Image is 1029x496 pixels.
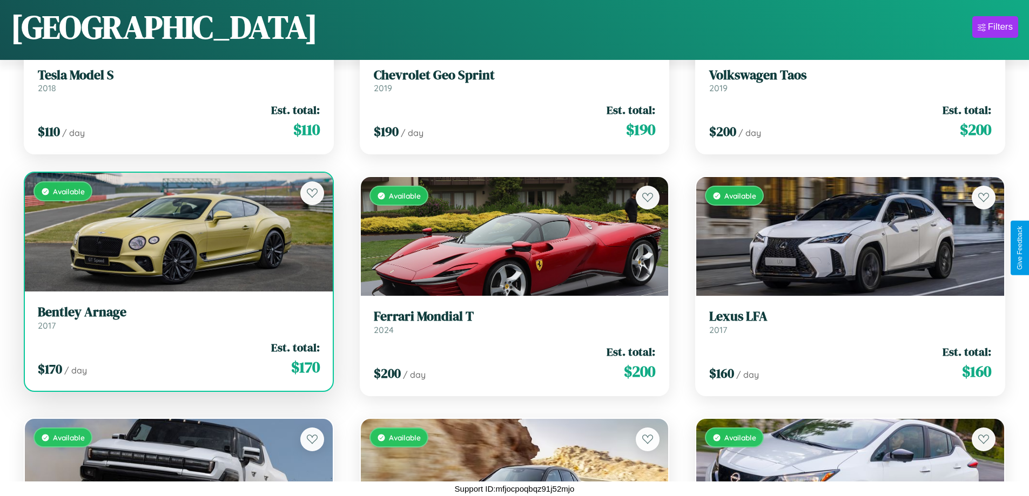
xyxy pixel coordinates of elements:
[607,344,655,359] span: Est. total:
[374,67,656,83] h3: Chevrolet Geo Sprint
[709,324,727,335] span: 2017
[389,433,421,442] span: Available
[374,67,656,94] a: Chevrolet Geo Sprint2019
[943,344,991,359] span: Est. total:
[624,361,655,382] span: $ 200
[709,83,728,93] span: 2019
[709,67,991,83] h3: Volkswagen Taos
[38,320,56,331] span: 2017
[736,369,759,380] span: / day
[709,67,991,94] a: Volkswagen Taos2019
[374,83,392,93] span: 2019
[389,191,421,200] span: Available
[374,324,394,335] span: 2024
[972,16,1018,38] button: Filters
[38,67,320,83] h3: Tesla Model S
[64,365,87,376] span: / day
[724,433,756,442] span: Available
[401,127,423,138] span: / day
[988,22,1013,32] div: Filters
[738,127,761,138] span: / day
[724,191,756,200] span: Available
[374,309,656,335] a: Ferrari Mondial T2024
[38,123,60,140] span: $ 110
[53,433,85,442] span: Available
[374,309,656,324] h3: Ferrari Mondial T
[374,364,401,382] span: $ 200
[626,119,655,140] span: $ 190
[271,102,320,118] span: Est. total:
[709,309,991,335] a: Lexus LFA2017
[291,356,320,378] span: $ 170
[455,481,575,496] p: Support ID: mfjocpoqbqz91j52mjo
[403,369,426,380] span: / day
[374,123,399,140] span: $ 190
[709,123,736,140] span: $ 200
[62,127,85,138] span: / day
[38,360,62,378] span: $ 170
[709,309,991,324] h3: Lexus LFA
[53,187,85,196] span: Available
[607,102,655,118] span: Est. total:
[962,361,991,382] span: $ 160
[271,339,320,355] span: Est. total:
[960,119,991,140] span: $ 200
[1016,226,1024,270] div: Give Feedback
[709,364,734,382] span: $ 160
[38,304,320,320] h3: Bentley Arnage
[38,83,56,93] span: 2018
[943,102,991,118] span: Est. total:
[38,67,320,94] a: Tesla Model S2018
[11,5,318,49] h1: [GEOGRAPHIC_DATA]
[38,304,320,331] a: Bentley Arnage2017
[293,119,320,140] span: $ 110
